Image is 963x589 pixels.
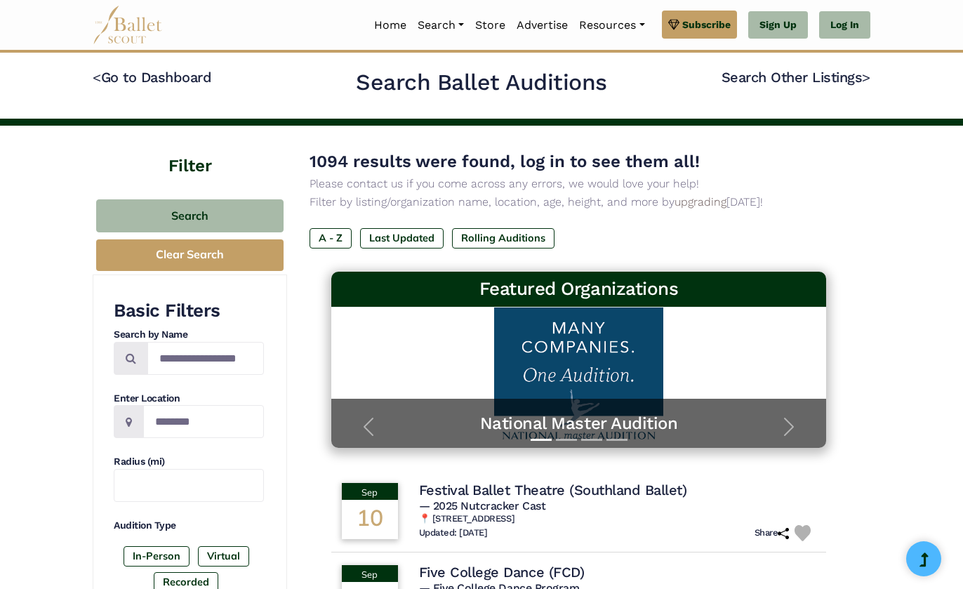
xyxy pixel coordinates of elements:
span: 1094 results were found, log in to see them all! [310,152,700,171]
span: — 2025 Nutcracker Cast [419,499,545,512]
a: Advertise [511,11,573,40]
h6: Updated: [DATE] [419,527,488,539]
h4: Festival Ballet Theatre (Southland Ballet) [419,481,687,499]
a: <Go to Dashboard [93,69,211,86]
a: Store [470,11,511,40]
div: 10 [342,500,398,539]
a: Sign Up [748,11,808,39]
button: Clear Search [96,239,284,271]
h6: Share [755,527,790,539]
code: < [93,68,101,86]
a: Resources [573,11,650,40]
button: Slide 3 [581,432,602,448]
h2: Search Ballet Auditions [356,68,607,98]
input: Location [143,405,264,438]
button: Slide 1 [531,432,552,448]
label: Rolling Auditions [452,228,554,248]
a: Search [412,11,470,40]
h4: Radius (mi) [114,455,264,469]
label: Virtual [198,546,249,566]
h3: Basic Filters [114,299,264,323]
span: Subscribe [682,17,731,32]
label: Last Updated [360,228,444,248]
a: Home [368,11,412,40]
a: Subscribe [662,11,737,39]
h4: Enter Location [114,392,264,406]
h6: 📍 [STREET_ADDRESS] [419,513,816,525]
label: In-Person [124,546,190,566]
div: Sep [342,483,398,500]
a: upgrading [675,195,726,209]
p: Please contact us if you come across any errors, we would love your help! [310,175,848,193]
h4: Five College Dance (FCD) [419,563,584,581]
h4: Search by Name [114,328,264,342]
input: Search by names... [147,342,264,375]
h4: Filter [93,126,287,178]
label: A - Z [310,228,352,248]
div: Sep [342,565,398,582]
h3: Featured Organizations [343,277,816,301]
button: Search [96,199,284,232]
a: Log In [819,11,870,39]
button: Slide 4 [606,432,627,448]
code: > [862,68,870,86]
button: Slide 2 [556,432,577,448]
p: Filter by listing/organization name, location, age, height, and more by [DATE]! [310,193,848,211]
img: gem.svg [668,17,679,32]
a: National Master Audition [345,413,813,435]
a: Search Other Listings> [722,69,870,86]
h4: Audition Type [114,519,264,533]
